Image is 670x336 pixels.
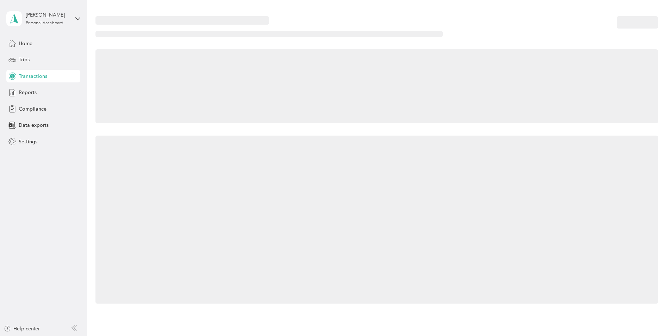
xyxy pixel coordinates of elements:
[19,73,47,80] span: Transactions
[19,89,37,96] span: Reports
[19,40,32,47] span: Home
[4,325,40,332] button: Help center
[26,11,70,19] div: [PERSON_NAME]
[26,21,63,25] div: Personal dashboard
[19,122,49,129] span: Data exports
[19,56,30,63] span: Trips
[19,138,37,145] span: Settings
[631,297,670,336] iframe: Everlance-gr Chat Button Frame
[19,105,46,113] span: Compliance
